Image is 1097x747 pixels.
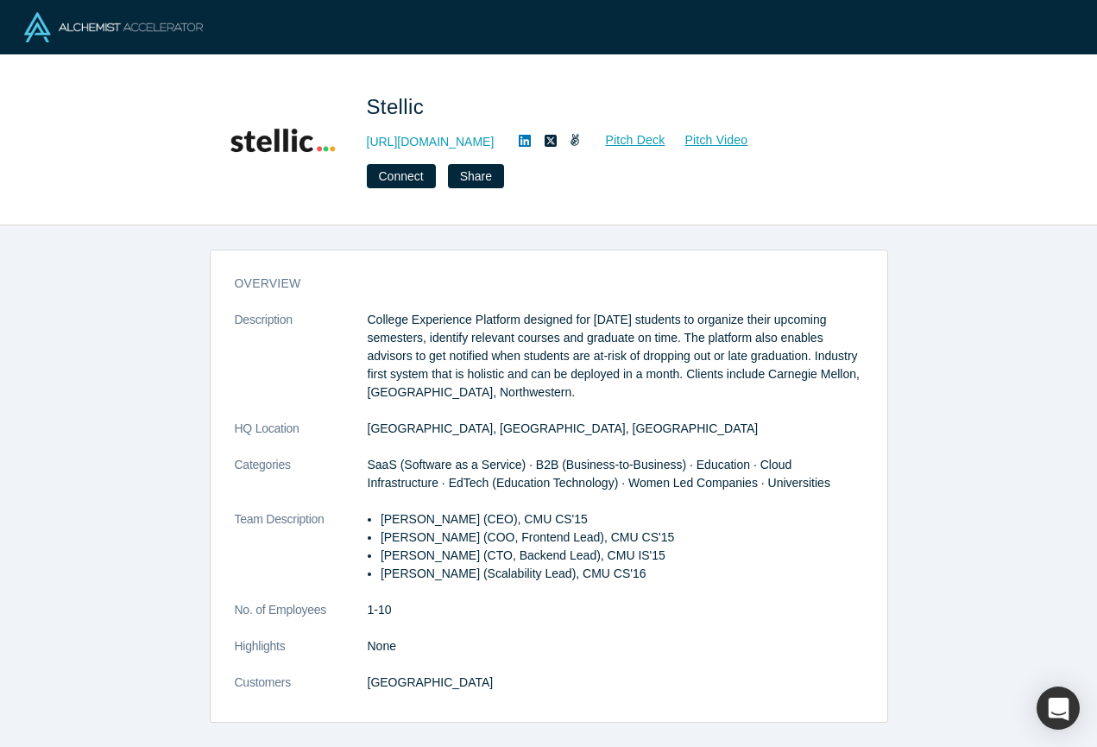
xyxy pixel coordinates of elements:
[235,275,839,293] h3: overview
[381,529,863,547] li: [PERSON_NAME] (COO, Frontend Lead), CMU CS'15
[367,95,431,118] span: Stellic
[367,164,436,188] button: Connect
[24,12,203,42] img: Alchemist Logo
[368,601,863,619] dd: 1-10
[367,133,495,151] a: [URL][DOMAIN_NAME]
[235,601,368,637] dt: No. of Employees
[368,674,863,692] dd: [GEOGRAPHIC_DATA]
[381,547,863,565] li: [PERSON_NAME] (CTO, Backend Lead), CMU IS'15
[381,510,863,529] li: [PERSON_NAME] (CEO), CMU CS'15
[235,674,368,710] dt: Customers
[235,637,368,674] dt: Highlights
[586,130,665,150] a: Pitch Deck
[235,510,368,601] dt: Team Description
[368,458,830,490] span: SaaS (Software as a Service) · B2B (Business-to-Business) · Education · Cloud Infrastructure · Ed...
[235,311,368,420] dt: Description
[368,420,863,438] dd: [GEOGRAPHIC_DATA], [GEOGRAPHIC_DATA], [GEOGRAPHIC_DATA]
[222,79,343,200] img: Stellic's Logo
[235,456,368,510] dt: Categories
[368,637,863,655] p: None
[368,311,863,402] p: College Experience Platform designed for [DATE] students to organize their upcoming semesters, id...
[448,164,504,188] button: Share
[665,130,748,150] a: Pitch Video
[381,565,863,583] li: [PERSON_NAME] (Scalability Lead), CMU CS'16
[235,420,368,456] dt: HQ Location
